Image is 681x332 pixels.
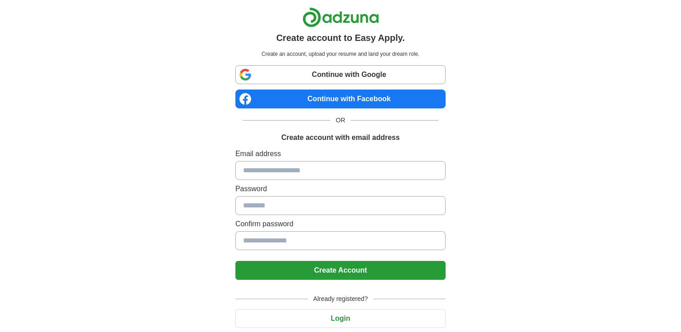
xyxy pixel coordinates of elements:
[235,90,446,108] a: Continue with Facebook
[276,31,405,45] h1: Create account to Easy Apply.
[235,309,446,328] button: Login
[330,116,351,125] span: OR
[237,50,444,58] p: Create an account, upload your resume and land your dream role.
[235,148,446,159] label: Email address
[302,7,379,27] img: Adzuna logo
[235,261,446,280] button: Create Account
[235,314,446,322] a: Login
[235,219,446,229] label: Confirm password
[281,132,400,143] h1: Create account with email address
[235,184,446,194] label: Password
[235,65,446,84] a: Continue with Google
[308,294,373,304] span: Already registered?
